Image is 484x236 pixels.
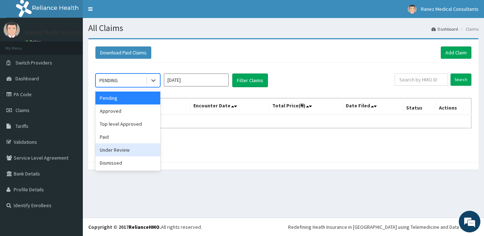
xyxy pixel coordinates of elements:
button: Download Paid Claims [95,46,151,59]
footer: All rights reserved. [83,218,484,236]
div: Under Review [95,143,160,156]
div: Chat with us now [37,40,121,50]
th: Actions [436,98,471,115]
th: Status [403,98,436,115]
button: Filter Claims [232,74,268,87]
div: Pending [95,92,160,104]
img: User Image [4,22,20,38]
div: Approved [95,104,160,117]
input: Select Month and Year [164,74,229,86]
span: Claims [15,107,30,113]
img: d_794563401_company_1708531726252_794563401 [13,36,29,54]
h1: All Claims [88,23,479,33]
a: RelianceHMO [129,224,160,230]
li: Claims [459,26,479,32]
img: User Image [408,5,417,14]
strong: Copyright © 2017 . [88,224,161,230]
th: Total Price(₦) [269,98,342,115]
span: Ranez Medical Consultants [421,6,479,12]
a: Online [25,39,42,44]
a: Dashboard [431,26,458,32]
div: Paid [95,130,160,143]
div: Minimize live chat window [118,4,135,21]
div: Redefining Heath Insurance in [GEOGRAPHIC_DATA] using Telemedicine and Data Science! [288,223,479,231]
input: Search [451,74,471,86]
th: Encounter Date [190,98,269,115]
p: Ranez Medical Consultants [25,29,101,36]
span: Tariffs [15,123,28,129]
th: Date Filed [342,98,403,115]
span: We're online! [42,72,99,144]
input: Search by HMO ID [395,74,448,86]
span: Switch Providers [15,59,52,66]
span: Dashboard [15,75,39,82]
div: Dismissed [95,156,160,169]
a: Add Claim [441,46,471,59]
textarea: Type your message and hit 'Enter' [4,159,137,184]
div: PENDING [99,77,118,84]
div: Top level Approved [95,117,160,130]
